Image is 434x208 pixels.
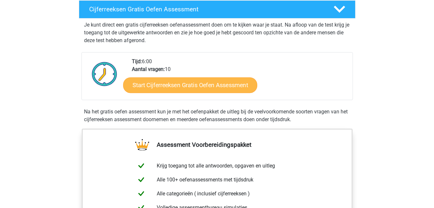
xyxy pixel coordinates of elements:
a: Start Cijferreeksen Gratis Oefen Assessment [123,77,257,93]
img: Klok [88,58,121,90]
div: 6:00 10 [127,58,352,100]
b: Tijd: [132,58,142,64]
a: Cijferreeksen Gratis Oefen Assessment [76,0,358,18]
b: Aantal vragen: [132,66,165,72]
div: Na het gratis oefen assessment kun je met het oefenpakket de uitleg bij de veelvoorkomende soorte... [81,108,353,123]
p: Je kunt direct een gratis cijferreeksen oefenassessment doen om te kijken waar je staat. Na afloo... [84,21,350,44]
h4: Cijferreeksen Gratis Oefen Assessment [89,6,323,13]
